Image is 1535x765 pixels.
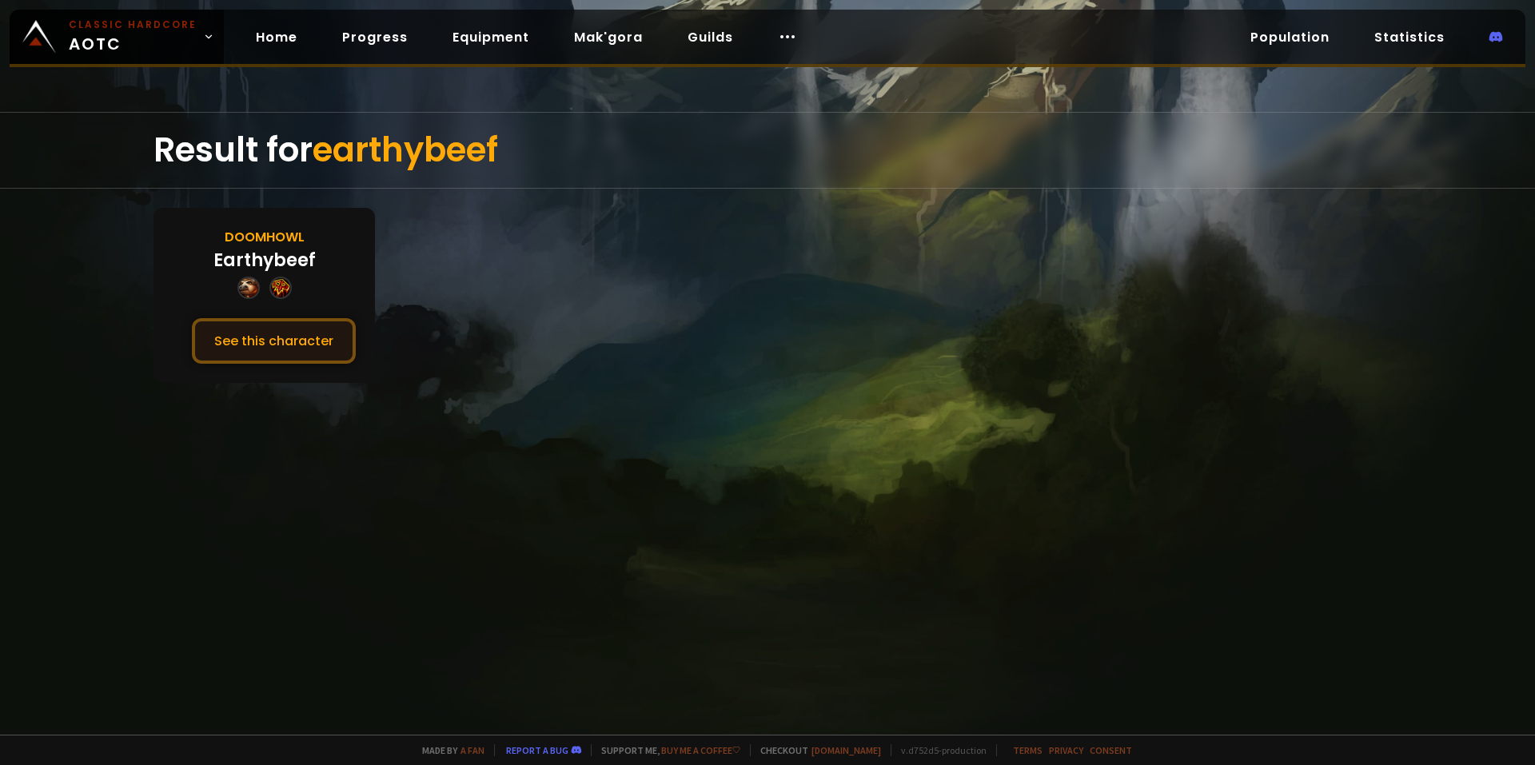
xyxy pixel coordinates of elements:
div: Earthybeef [213,247,316,273]
div: Doomhowl [225,227,305,247]
a: Terms [1013,744,1043,756]
a: Home [243,21,310,54]
div: Result for [153,113,1381,188]
a: Equipment [440,21,542,54]
a: Report a bug [506,744,568,756]
a: Population [1238,21,1342,54]
small: Classic Hardcore [69,18,197,32]
span: Made by [413,744,484,756]
span: Support me, [591,744,740,756]
a: Statistics [1362,21,1457,54]
a: Classic HardcoreAOTC [10,10,224,64]
span: v. d752d5 - production [891,744,987,756]
span: Checkout [750,744,881,756]
a: Guilds [675,21,746,54]
a: Consent [1090,744,1132,756]
button: See this character [192,318,356,364]
a: Privacy [1049,744,1083,756]
a: Progress [329,21,421,54]
span: earthybeef [313,126,498,173]
a: Buy me a coffee [661,744,740,756]
a: Mak'gora [561,21,656,54]
a: [DOMAIN_NAME] [811,744,881,756]
span: AOTC [69,18,197,56]
a: a fan [460,744,484,756]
